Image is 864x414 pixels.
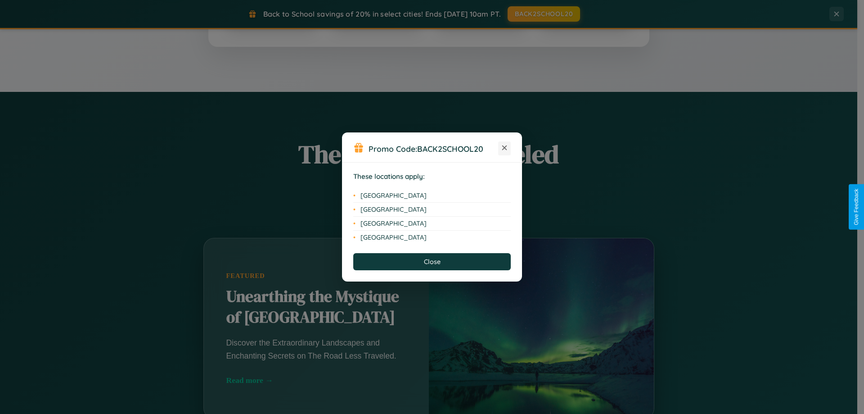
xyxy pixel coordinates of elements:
li: [GEOGRAPHIC_DATA] [353,217,511,231]
h3: Promo Code: [369,144,498,154]
button: Close [353,253,511,270]
li: [GEOGRAPHIC_DATA] [353,231,511,244]
li: [GEOGRAPHIC_DATA] [353,203,511,217]
div: Give Feedback [853,189,859,225]
li: [GEOGRAPHIC_DATA] [353,189,511,203]
b: BACK2SCHOOL20 [417,144,483,154]
strong: These locations apply: [353,172,425,181]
